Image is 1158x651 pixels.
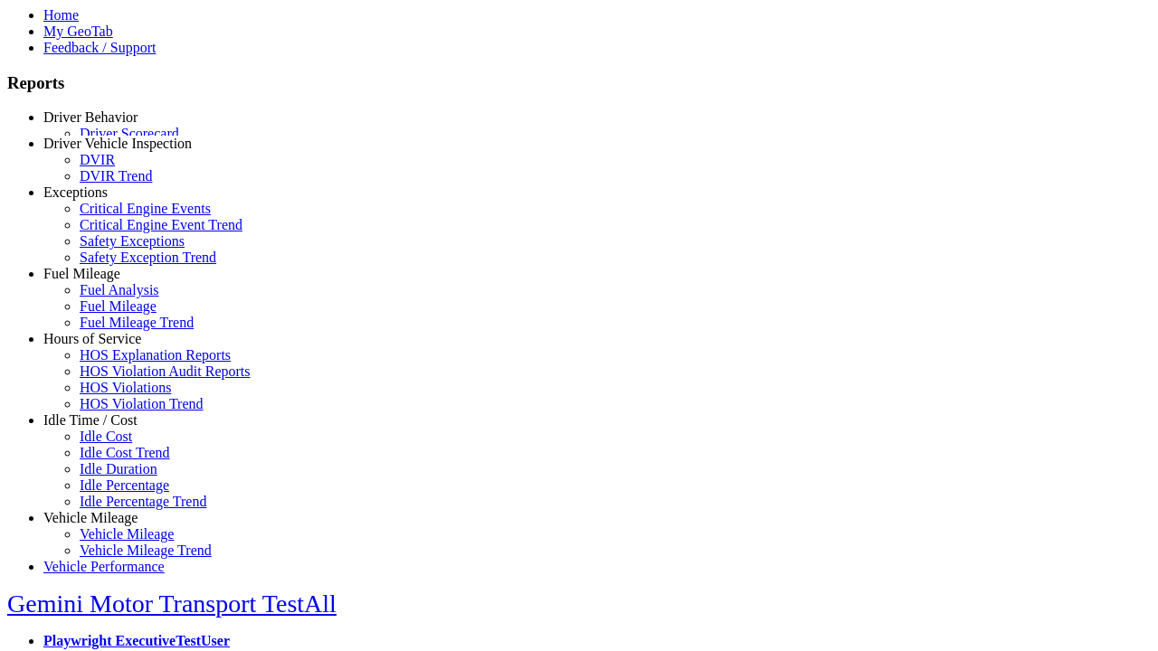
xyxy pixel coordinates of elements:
[80,461,157,476] a: Idle Duration
[43,109,138,125] a: Driver Behavior
[80,201,211,216] a: Critical Engine Events
[43,510,138,525] a: Vehicle Mileage
[43,40,156,55] a: Feedback / Support
[80,168,152,184] a: DVIR Trend
[80,126,179,141] a: Driver Scorecard
[43,24,113,39] a: My GeoTab
[80,494,206,509] a: Idle Percentage Trend
[43,412,138,428] a: Idle Time / Cost
[43,633,230,648] a: Playwright ExecutiveTestUser
[80,217,242,232] a: Critical Engine Event Trend
[80,526,174,542] a: Vehicle Mileage
[7,590,337,618] a: Gemini Motor Transport TestAll
[43,136,192,151] a: Driver Vehicle Inspection
[80,445,170,460] a: Idle Cost Trend
[80,315,194,330] a: Fuel Mileage Trend
[43,184,108,200] a: Exceptions
[80,347,231,363] a: HOS Explanation Reports
[80,396,204,411] a: HOS Violation Trend
[7,73,1151,93] h3: Reports
[80,477,169,493] a: Idle Percentage
[43,559,165,574] a: Vehicle Performance
[43,331,141,346] a: Hours of Service
[80,380,171,395] a: HOS Violations
[80,233,185,249] a: Safety Exceptions
[80,298,157,314] a: Fuel Mileage
[80,152,115,167] a: DVIR
[80,542,212,558] a: Vehicle Mileage Trend
[80,429,132,444] a: Idle Cost
[80,250,216,265] a: Safety Exception Trend
[80,363,251,379] a: HOS Violation Audit Reports
[43,7,79,23] a: Home
[43,266,120,281] a: Fuel Mileage
[80,282,159,297] a: Fuel Analysis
